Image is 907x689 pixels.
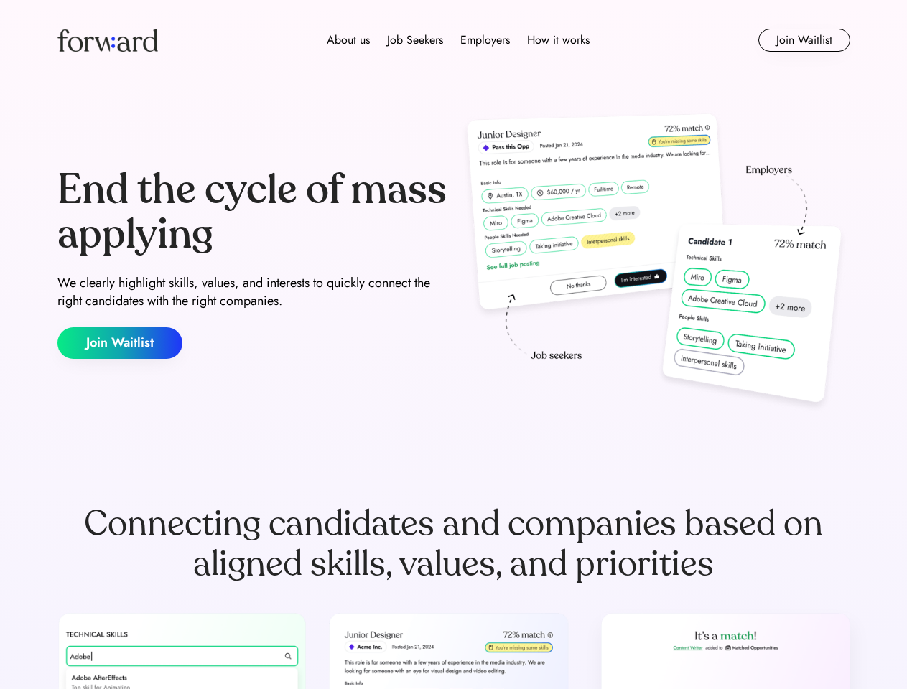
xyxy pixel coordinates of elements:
button: Join Waitlist [758,29,850,52]
div: Connecting candidates and companies based on aligned skills, values, and priorities [57,504,850,584]
button: Join Waitlist [57,327,182,359]
div: Employers [460,32,510,49]
div: End the cycle of mass applying [57,168,448,256]
div: Job Seekers [387,32,443,49]
div: About us [327,32,370,49]
img: hero-image.png [460,109,850,418]
img: Forward logo [57,29,158,52]
div: How it works [527,32,590,49]
div: We clearly highlight skills, values, and interests to quickly connect the right candidates with t... [57,274,448,310]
